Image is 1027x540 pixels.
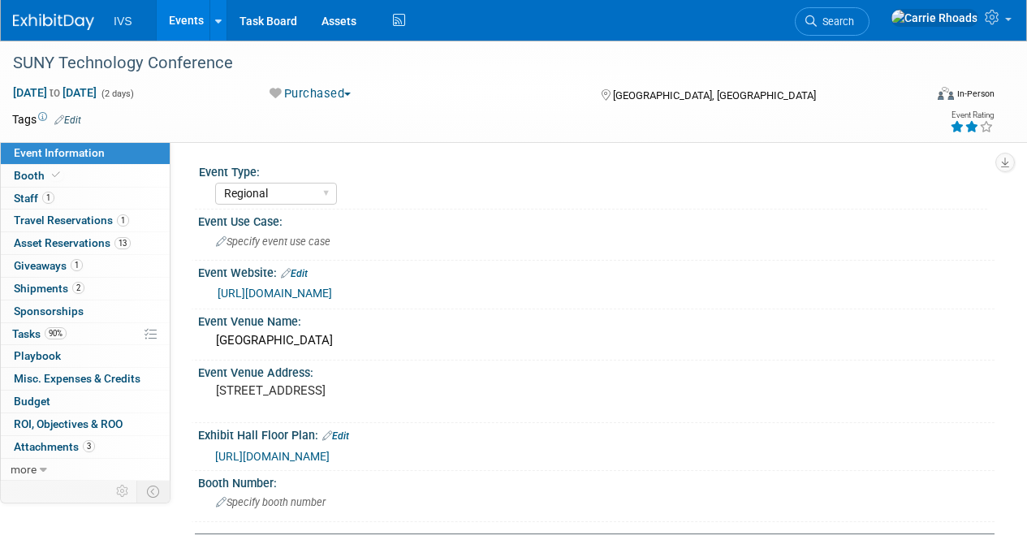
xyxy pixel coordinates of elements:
[1,255,170,277] a: Giveaways1
[1,391,170,413] a: Budget
[1,413,170,435] a: ROI, Objectives & ROO
[1,278,170,300] a: Shipments2
[1,142,170,164] a: Event Information
[851,84,995,109] div: Event Format
[198,309,995,330] div: Event Venue Name:
[281,268,308,279] a: Edit
[45,327,67,339] span: 90%
[198,361,995,381] div: Event Venue Address:
[114,15,132,28] span: IVS
[198,210,995,230] div: Event Use Case:
[7,49,911,78] div: SUNY Technology Conference
[14,192,54,205] span: Staff
[14,440,95,453] span: Attachments
[1,165,170,187] a: Booth
[891,9,978,27] img: Carrie Rhoads
[216,383,512,398] pre: [STREET_ADDRESS]
[42,192,54,204] span: 1
[14,395,50,408] span: Budget
[11,463,37,476] span: more
[1,345,170,367] a: Playbook
[198,423,995,444] div: Exhibit Hall Floor Plan:
[216,496,326,508] span: Specify booth number
[1,210,170,231] a: Travel Reservations1
[114,237,131,249] span: 13
[198,471,995,491] div: Booth Number:
[83,440,95,452] span: 3
[322,430,349,442] a: Edit
[109,481,137,502] td: Personalize Event Tab Strip
[950,111,994,119] div: Event Rating
[13,14,94,30] img: ExhibitDay
[1,459,170,481] a: more
[12,327,67,340] span: Tasks
[613,89,816,102] span: [GEOGRAPHIC_DATA], [GEOGRAPHIC_DATA]
[1,232,170,254] a: Asset Reservations13
[14,236,131,249] span: Asset Reservations
[137,481,170,502] td: Toggle Event Tabs
[817,15,854,28] span: Search
[938,87,954,100] img: Format-Inperson.png
[1,188,170,210] a: Staff1
[199,160,987,180] div: Event Type:
[52,171,60,179] i: Booth reservation complete
[54,114,81,126] a: Edit
[14,372,140,385] span: Misc. Expenses & Credits
[47,86,63,99] span: to
[198,261,995,282] div: Event Website:
[100,89,134,99] span: (2 days)
[215,450,330,463] a: [URL][DOMAIN_NAME]
[71,259,83,271] span: 1
[264,85,357,102] button: Purchased
[1,300,170,322] a: Sponsorships
[14,169,63,182] span: Booth
[210,328,982,353] div: [GEOGRAPHIC_DATA]
[14,259,83,272] span: Giveaways
[14,417,123,430] span: ROI, Objectives & ROO
[218,287,332,300] a: [URL][DOMAIN_NAME]
[14,349,61,362] span: Playbook
[14,282,84,295] span: Shipments
[216,235,330,248] span: Specify event use case
[795,7,869,36] a: Search
[72,282,84,294] span: 2
[14,146,105,159] span: Event Information
[14,305,84,318] span: Sponsorships
[12,111,81,127] td: Tags
[1,436,170,458] a: Attachments3
[117,214,129,227] span: 1
[1,368,170,390] a: Misc. Expenses & Credits
[12,85,97,100] span: [DATE] [DATE]
[956,88,995,100] div: In-Person
[1,323,170,345] a: Tasks90%
[14,214,129,227] span: Travel Reservations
